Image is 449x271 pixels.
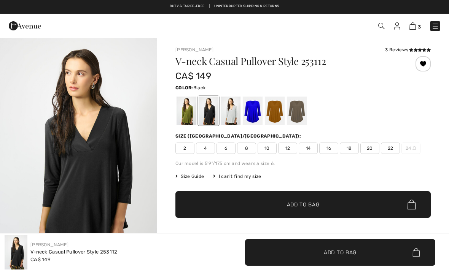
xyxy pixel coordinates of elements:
[30,248,118,256] div: V-neck Casual Pullover Style 253112
[175,160,431,167] div: Our model is 5'9"/175 cm and wears a size 6.
[199,97,218,125] div: Black
[237,143,256,154] span: 8
[409,22,416,30] img: Shopping Bag
[245,239,435,266] button: Add to Bag
[408,200,416,209] img: Bag.svg
[30,257,51,262] span: CA$ 149
[175,191,431,218] button: Add to Bag
[175,56,388,66] h1: V-neck Casual Pullover Style 253112
[378,23,385,29] img: Search
[360,143,379,154] span: 20
[278,143,297,154] span: 12
[175,85,193,90] span: Color:
[177,97,196,125] div: Artichoke
[5,235,27,269] img: V-Neck Casual Pullover Style 253112
[319,143,338,154] span: 16
[431,22,439,30] img: Menu
[299,143,318,154] span: 14
[193,85,206,90] span: Black
[213,173,261,180] div: I can't find my size
[324,248,357,256] span: Add to Bag
[385,46,431,53] div: 3 Reviews
[401,143,420,154] span: 24
[287,97,307,125] div: Java
[258,143,277,154] span: 10
[175,133,303,139] div: Size ([GEOGRAPHIC_DATA]/[GEOGRAPHIC_DATA]):
[9,22,41,29] a: 1ère Avenue
[217,143,236,154] span: 6
[340,143,359,154] span: 18
[175,71,211,81] span: CA$ 149
[243,97,263,125] div: Royal Sapphire 163
[196,143,215,154] span: 4
[412,146,416,150] img: ring-m.svg
[9,18,41,33] img: 1ère Avenue
[175,173,204,180] span: Size Guide
[394,22,400,30] img: My Info
[412,248,420,257] img: Bag.svg
[30,242,68,247] a: [PERSON_NAME]
[418,24,421,30] span: 3
[287,201,320,209] span: Add to Bag
[221,97,240,125] div: Vanilla 30
[409,21,421,30] a: 3
[175,143,194,154] span: 2
[381,143,400,154] span: 22
[265,97,285,125] div: Medallion
[175,47,213,52] a: [PERSON_NAME]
